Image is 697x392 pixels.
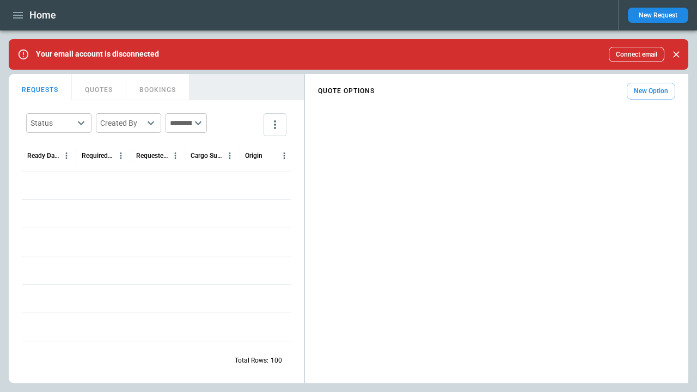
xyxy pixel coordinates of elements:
button: Origin column menu [277,149,291,163]
button: New Request [628,8,688,23]
div: scrollable content [305,78,688,104]
button: Close [669,47,684,62]
div: Status [30,118,74,128]
button: Cargo Summary column menu [223,149,237,163]
button: BOOKINGS [126,74,189,100]
p: Your email account is disconnected [36,50,159,59]
button: Ready Date & Time (UTC+03:00) column menu [59,149,74,163]
button: REQUESTS [9,74,72,100]
p: 100 [271,356,282,365]
div: Requested Route [136,152,168,160]
div: Required Date & Time (UTC+03:00) [82,152,114,160]
button: Requested Route column menu [168,149,182,163]
div: Created By [100,118,144,128]
h4: QUOTE OPTIONS [318,89,375,94]
div: Origin [245,152,262,160]
button: more [264,113,286,136]
h1: Home [29,9,56,22]
div: Cargo Summary [191,152,223,160]
button: QUOTES [72,74,126,100]
button: Connect email [609,47,664,62]
div: dismiss [669,42,684,66]
button: New Option [627,83,675,100]
div: Ready Date & Time (UTC+03:00) [27,152,59,160]
p: Total Rows: [235,356,268,365]
button: Required Date & Time (UTC+03:00) column menu [114,149,128,163]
